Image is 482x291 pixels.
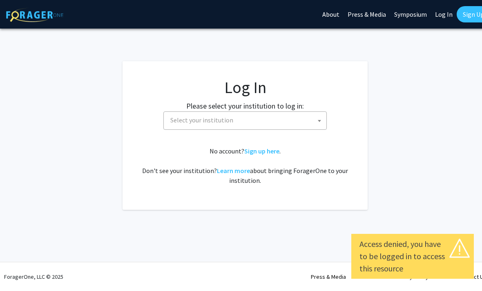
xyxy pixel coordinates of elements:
[359,238,466,275] div: Access denied, you have to be logged in to access this resource
[163,111,327,130] span: Select your institution
[170,116,233,124] span: Select your institution
[4,262,63,291] div: ForagerOne, LLC © 2025
[167,112,326,129] span: Select your institution
[139,78,351,97] h1: Log In
[186,100,304,111] label: Please select your institution to log in:
[6,8,63,22] img: ForagerOne Logo
[217,167,250,175] a: Learn more about bringing ForagerOne to your institution
[244,147,279,155] a: Sign up here
[311,273,346,280] a: Press & Media
[139,146,351,185] div: No account? . Don't see your institution? about bringing ForagerOne to your institution.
